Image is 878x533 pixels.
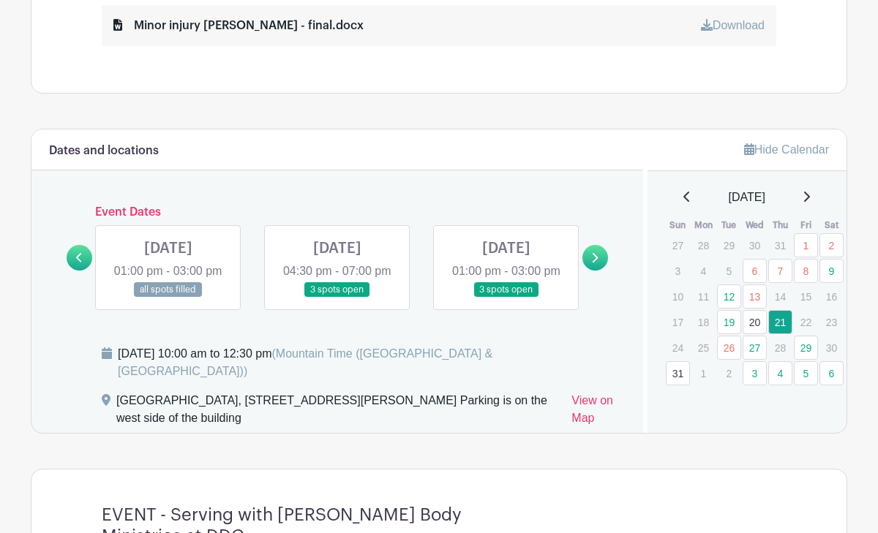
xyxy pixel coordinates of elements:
th: Thu [768,218,793,233]
a: 1 [794,233,818,257]
a: 27 [743,336,767,360]
th: Wed [742,218,768,233]
a: 4 [768,361,792,385]
p: 25 [691,336,716,359]
a: 6 [819,361,844,385]
div: [GEOGRAPHIC_DATA], [STREET_ADDRESS][PERSON_NAME] Parking is on the west side of the building [116,392,560,433]
a: 19 [717,310,741,334]
a: 21 [768,310,792,334]
a: 3 [743,361,767,385]
a: 6 [743,259,767,283]
p: 28 [691,234,716,257]
a: View on Map [571,392,625,433]
p: 2 [717,362,741,385]
div: [DATE] 10:00 am to 12:30 pm [118,345,626,380]
p: 27 [666,234,690,257]
a: 12 [717,284,741,309]
p: 31 [768,234,792,257]
a: 8 [794,259,818,283]
p: 1 [691,362,716,385]
p: 18 [691,311,716,333]
a: 2 [819,233,844,257]
a: 5 [794,361,818,385]
p: 30 [743,234,767,257]
a: 9 [819,259,844,283]
a: 20 [743,310,767,334]
div: Minor injury [PERSON_NAME] - final.docx [113,17,364,34]
p: 11 [691,285,716,308]
h6: Event Dates [92,205,582,219]
h6: Dates and locations [49,144,159,158]
p: 16 [819,285,844,308]
th: Tue [716,218,742,233]
p: 30 [819,336,844,359]
th: Mon [691,218,716,233]
p: 17 [666,311,690,333]
span: [DATE] [729,189,765,206]
p: 28 [768,336,792,359]
span: (Mountain Time ([GEOGRAPHIC_DATA] & [GEOGRAPHIC_DATA])) [118,347,492,377]
p: 5 [717,260,741,282]
th: Fri [793,218,819,233]
a: 7 [768,259,792,283]
a: Download [701,19,765,31]
p: 15 [794,285,818,308]
p: 4 [691,260,716,282]
p: 29 [717,234,741,257]
a: 26 [717,336,741,360]
a: 31 [666,361,690,385]
a: Hide Calendar [744,143,829,156]
th: Sat [819,218,844,233]
p: 10 [666,285,690,308]
p: 3 [666,260,690,282]
p: 24 [666,336,690,359]
a: 13 [743,284,767,309]
th: Sun [665,218,691,233]
p: 22 [794,311,818,333]
p: 23 [819,311,844,333]
p: 14 [768,285,792,308]
a: 29 [794,336,818,360]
